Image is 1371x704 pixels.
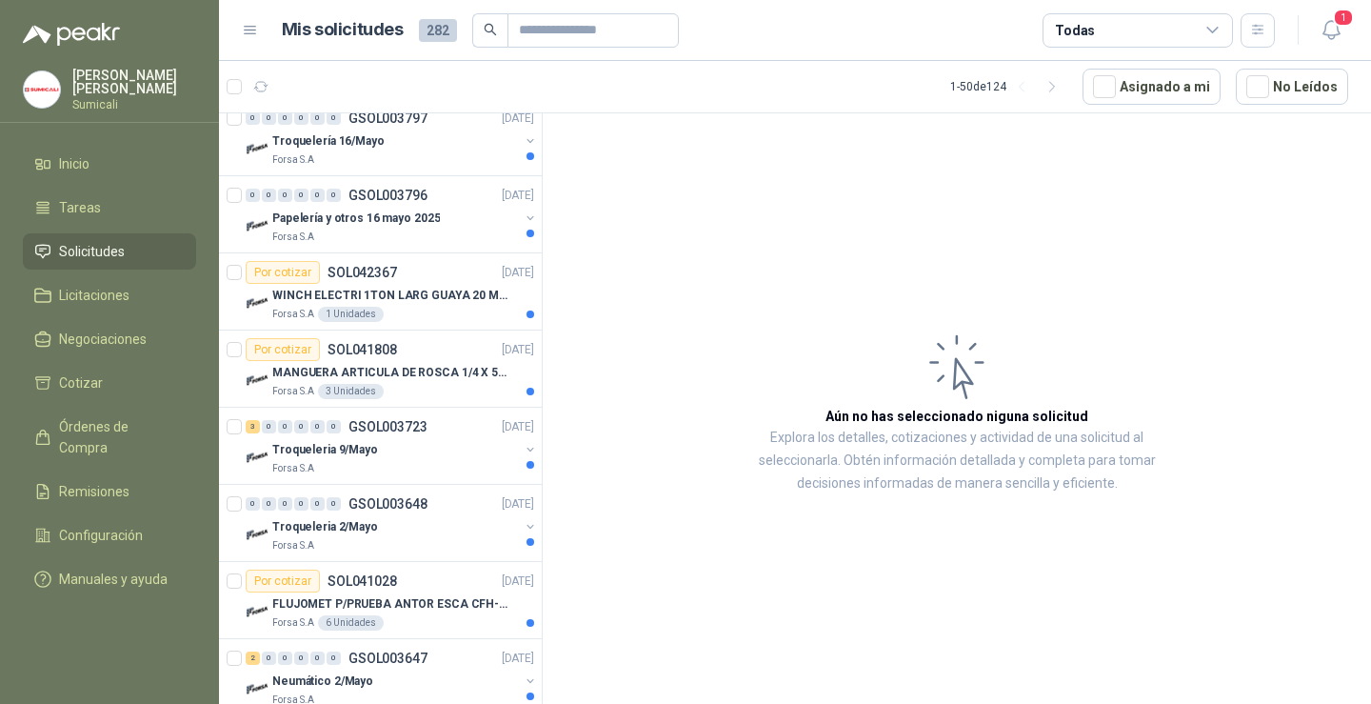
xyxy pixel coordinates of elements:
[294,189,308,202] div: 0
[328,266,397,279] p: SOL042367
[327,111,341,125] div: 0
[262,497,276,511] div: 0
[262,189,276,202] div: 0
[23,473,196,510] a: Remisiones
[502,264,534,282] p: [DATE]
[272,230,314,245] p: Forsa S.A
[59,197,101,218] span: Tareas
[502,495,534,513] p: [DATE]
[348,111,427,125] p: GSOL003797
[272,461,314,476] p: Forsa S.A
[318,615,384,631] div: 6 Unidades
[246,570,320,593] div: Por cotizar
[246,600,268,623] img: Company Logo
[1055,20,1095,41] div: Todas
[825,406,1088,427] h3: Aún no has seleccionado niguna solicitud
[246,111,260,125] div: 0
[219,562,542,639] a: Por cotizarSOL041028[DATE] Company LogoFLUJOMET P/PRUEBA ANTOR ESCA CFH-ARGON-NForsa S.A6 Unidades
[272,364,509,382] p: MANGUERA ARTICULA DE ROSCA 1/4 X 50CM-N
[294,497,308,511] div: 0
[59,285,129,306] span: Licitaciones
[278,497,292,511] div: 0
[327,189,341,202] div: 0
[294,420,308,433] div: 0
[262,420,276,433] div: 0
[310,497,325,511] div: 0
[310,111,325,125] div: 0
[246,446,268,469] img: Company Logo
[23,517,196,553] a: Configuración
[327,497,341,511] div: 0
[246,415,538,476] a: 3 0 0 0 0 0 GSOL003723[DATE] Company LogoTroqueleria 9/MayoForsa S.A
[59,153,89,174] span: Inicio
[246,261,320,284] div: Por cotizar
[272,441,378,459] p: Troqueleria 9/Mayo
[23,409,196,466] a: Órdenes de Compra
[327,652,341,665] div: 0
[23,365,196,401] a: Cotizar
[59,416,178,458] span: Órdenes de Compra
[59,481,129,502] span: Remisiones
[502,110,534,128] p: [DATE]
[348,189,427,202] p: GSOL003796
[23,190,196,226] a: Tareas
[59,525,143,546] span: Configuración
[59,372,103,393] span: Cotizar
[733,427,1181,495] p: Explora los detalles, cotizaciones y actividad de una solicitud al seleccionarla. Obtén informaci...
[246,369,268,392] img: Company Logo
[502,187,534,205] p: [DATE]
[502,650,534,668] p: [DATE]
[272,132,385,151] p: Troquelería 16/Mayo
[246,652,260,665] div: 2
[272,673,373,691] p: Neumático 2/Mayo
[59,569,168,590] span: Manuales y ayuda
[23,277,196,313] a: Licitaciones
[318,307,384,322] div: 1 Unidades
[72,99,196,111] p: Sumicali
[23,321,196,357] a: Negociaciones
[272,518,378,536] p: Troqueleria 2/Mayo
[272,210,440,228] p: Papelería y otros 16 mayo 2025
[328,574,397,588] p: SOL041028
[272,538,314,553] p: Forsa S.A
[348,420,427,433] p: GSOL003723
[419,19,457,42] span: 282
[59,241,125,262] span: Solicitudes
[246,189,260,202] div: 0
[484,23,497,36] span: search
[23,561,196,597] a: Manuales y ayuda
[328,343,397,356] p: SOL041808
[272,595,509,613] p: FLUJOMET P/PRUEBA ANTOR ESCA CFH-ARGON-N
[23,23,120,46] img: Logo peakr
[262,652,276,665] div: 0
[246,420,260,433] div: 3
[310,420,325,433] div: 0
[310,652,325,665] div: 0
[24,71,60,108] img: Company Logo
[294,111,308,125] div: 0
[282,16,404,44] h1: Mis solicitudes
[1236,69,1348,105] button: No Leídos
[348,497,427,511] p: GSOL003648
[272,287,509,305] p: WINCH ELECTRI 1TON LARG GUAYA 20 MTROS-N
[23,146,196,182] a: Inicio
[278,111,292,125] div: 0
[246,292,268,314] img: Company Logo
[272,307,314,322] p: Forsa S.A
[327,420,341,433] div: 0
[278,652,292,665] div: 0
[1314,13,1348,48] button: 1
[59,329,147,350] span: Negociaciones
[272,384,314,399] p: Forsa S.A
[272,615,314,631] p: Forsa S.A
[294,652,308,665] div: 0
[1333,9,1354,27] span: 1
[502,573,534,591] p: [DATE]
[950,71,1067,102] div: 1 - 50 de 124
[278,420,292,433] div: 0
[246,107,538,168] a: 0 0 0 0 0 0 GSOL003797[DATE] Company LogoTroquelería 16/MayoForsa S.A
[246,523,268,546] img: Company Logo
[502,341,534,359] p: [DATE]
[246,338,320,361] div: Por cotizar
[246,184,538,245] a: 0 0 0 0 0 0 GSOL003796[DATE] Company LogoPapelería y otros 16 mayo 2025Forsa S.A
